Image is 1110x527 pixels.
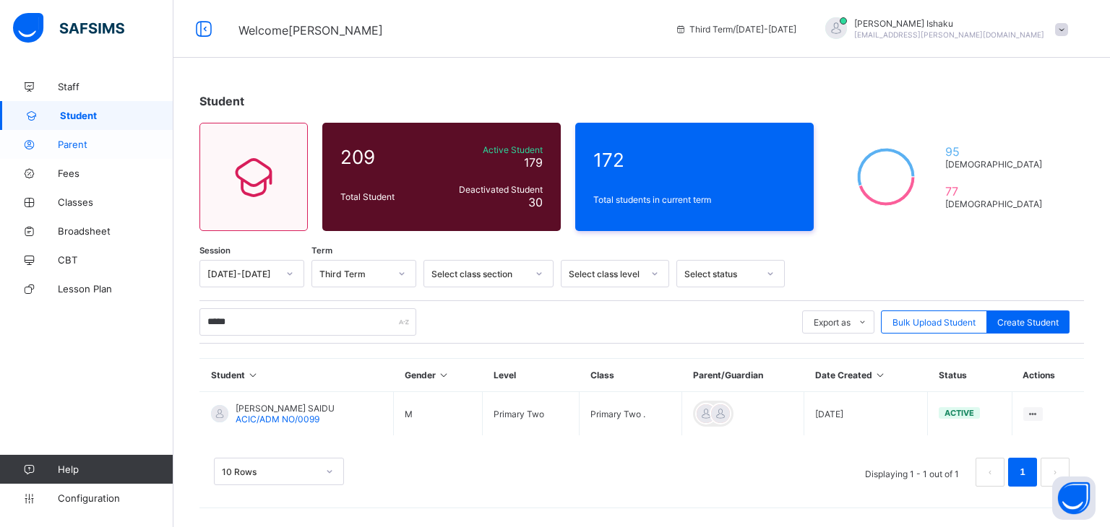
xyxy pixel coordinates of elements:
[247,370,259,380] i: Sort in Ascending Order
[945,159,1049,170] span: [DEMOGRAPHIC_DATA]
[58,139,173,150] span: Parent
[528,195,543,209] span: 30
[58,492,173,504] span: Configuration
[1041,458,1070,487] button: next page
[58,463,173,475] span: Help
[236,414,319,424] span: ACIC/ADM NO/0099
[1008,458,1037,487] li: 1
[207,269,277,279] div: [DATE]-[DATE]
[684,269,758,279] div: Select status
[804,359,928,392] th: Date Created
[854,18,1044,29] span: [PERSON_NAME] Ishaku
[199,94,244,108] span: Student
[854,30,1044,39] span: [EMAIL_ADDRESS][PERSON_NAME][DOMAIN_NAME]
[200,359,394,392] th: Student
[337,188,436,206] div: Total Student
[580,359,682,392] th: Class
[874,370,887,380] i: Sort in Ascending Order
[340,146,433,168] span: 209
[319,269,390,279] div: Third Term
[1015,463,1029,482] a: 1
[593,194,796,205] span: Total students in current term
[804,392,928,436] td: [DATE]
[997,317,1059,328] span: Create Student
[1052,476,1096,520] button: Open asap
[60,110,173,121] span: Student
[199,245,231,256] span: Session
[431,269,527,279] div: Select class section
[222,466,317,477] div: 10 Rows
[483,392,580,436] td: Primary Two
[58,81,173,92] span: Staff
[675,24,796,35] span: session/term information
[394,359,483,392] th: Gender
[1012,359,1084,392] th: Actions
[394,392,483,436] td: M
[1041,458,1070,487] li: 下一页
[976,458,1004,487] li: 上一页
[976,458,1004,487] button: prev page
[483,359,580,392] th: Level
[682,359,804,392] th: Parent/Guardian
[892,317,976,328] span: Bulk Upload Student
[13,13,124,43] img: safsims
[58,283,173,295] span: Lesson Plan
[58,254,173,266] span: CBT
[438,370,450,380] i: Sort in Ascending Order
[854,458,970,487] li: Displaying 1 - 1 out of 1
[811,17,1075,41] div: TilsonIshaku
[945,184,1049,199] span: 77
[238,23,383,38] span: Welcome [PERSON_NAME]
[440,184,543,195] span: Deactivated Student
[524,155,543,170] span: 179
[945,199,1049,209] span: [DEMOGRAPHIC_DATA]
[945,144,1049,159] span: 95
[58,196,173,208] span: Classes
[58,167,173,179] span: Fees
[58,225,173,237] span: Broadsheet
[580,392,682,436] td: Primary Two .
[928,359,1012,392] th: Status
[814,317,851,328] span: Export as
[440,144,543,155] span: Active Student
[945,408,974,418] span: active
[569,269,642,279] div: Select class level
[593,149,796,171] span: 172
[236,403,335,414] span: [PERSON_NAME] SAIDU
[311,245,332,256] span: Term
